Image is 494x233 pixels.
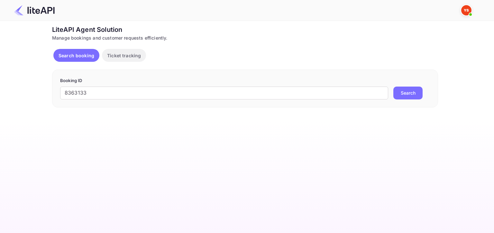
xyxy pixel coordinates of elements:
p: Search booking [59,52,94,59]
p: Ticket tracking [107,52,141,59]
div: Manage bookings and customer requests efficiently. [52,34,438,41]
p: Booking ID [60,78,430,84]
img: LiteAPI Logo [14,5,55,15]
div: LiteAPI Agent Solution [52,25,438,34]
button: Search [393,87,423,99]
input: Enter Booking ID (e.g., 63782194) [60,87,388,99]
img: Yandex Support [461,5,471,15]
